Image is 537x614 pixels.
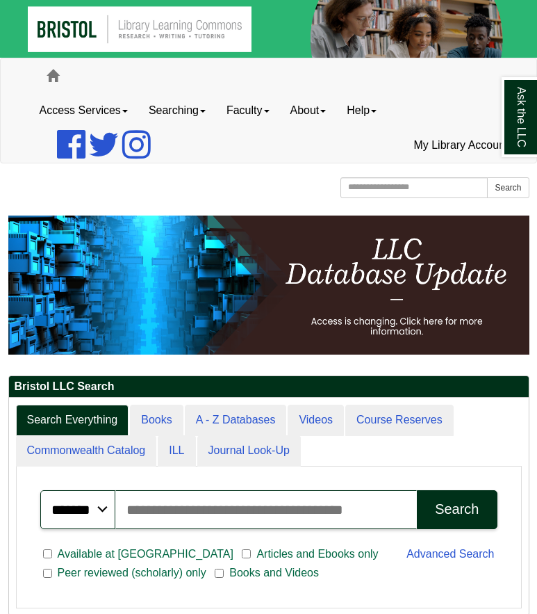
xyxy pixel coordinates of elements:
[29,93,138,128] a: Access Services
[345,405,454,436] a: Course Reserves
[487,177,529,198] button: Search
[403,128,518,163] a: My Library Account
[215,567,224,580] input: Books and Videos
[138,93,216,128] a: Searching
[280,93,337,128] a: About
[9,376,529,398] h2: Bristol LLC Search
[288,405,344,436] a: Videos
[185,405,287,436] a: A - Z Databases
[130,405,183,436] a: Books
[224,565,324,581] span: Books and Videos
[197,435,301,467] a: Journal Look-Up
[417,490,497,529] button: Search
[16,405,129,436] a: Search Everything
[158,435,195,467] a: ILL
[406,548,494,560] a: Advanced Search
[8,216,529,355] img: HTML tutorial
[336,93,387,128] a: Help
[435,501,479,517] div: Search
[43,548,52,560] input: Available at [GEOGRAPHIC_DATA]
[52,546,239,563] span: Available at [GEOGRAPHIC_DATA]
[242,548,251,560] input: Articles and Ebooks only
[251,546,383,563] span: Articles and Ebooks only
[52,565,212,581] span: Peer reviewed (scholarly) only
[43,567,52,580] input: Peer reviewed (scholarly) only
[216,93,280,128] a: Faculty
[16,435,157,467] a: Commonwealth Catalog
